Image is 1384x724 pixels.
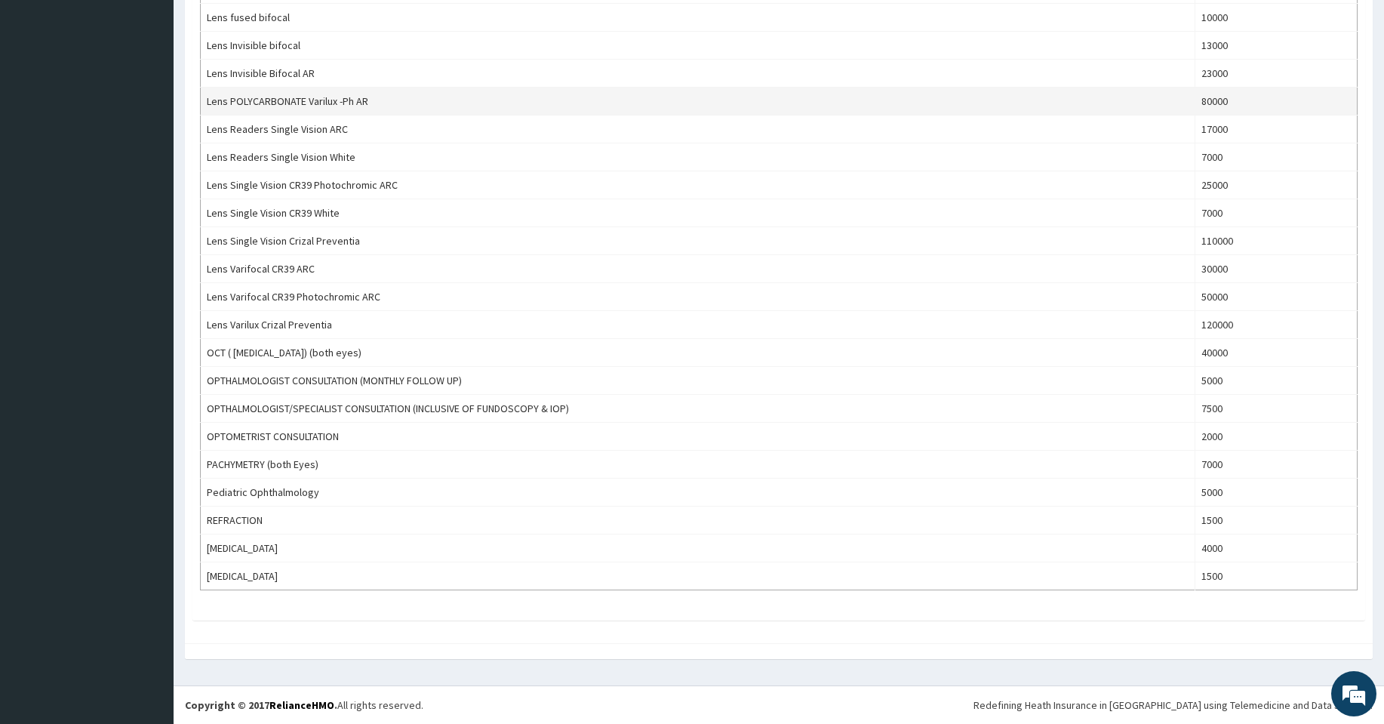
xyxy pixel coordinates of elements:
td: 17000 [1195,116,1358,143]
td: 40000 [1195,339,1358,367]
td: Lens Invisible Bifocal AR [201,60,1195,88]
td: REFRACTION [201,507,1195,535]
td: OPTHALMOLOGIST/SPECIALIST CONSULTATION (INCLUSIVE OF FUNDOSCOPY & IOP) [201,395,1195,423]
td: Lens Varilux Crizal Preventia [201,311,1195,339]
td: Lens Single Vision CR39 White [201,199,1195,227]
td: Pediatric Ophthalmology [201,479,1195,507]
td: Lens Readers Single Vision ARC [201,116,1195,143]
td: Lens POLYCARBONATE Varilux -Ph AR [201,88,1195,116]
td: 23000 [1195,60,1358,88]
td: Lens fused bifocal [201,4,1195,32]
textarea: Type your message and hit 'Enter' [8,412,288,465]
div: Redefining Heath Insurance in [GEOGRAPHIC_DATA] using Telemedicine and Data Science! [973,698,1373,713]
td: 120000 [1195,311,1358,339]
td: Lens Readers Single Vision White [201,143,1195,171]
td: 50000 [1195,283,1358,311]
td: 7500 [1195,395,1358,423]
td: 30000 [1195,255,1358,283]
td: 7000 [1195,143,1358,171]
td: 7000 [1195,199,1358,227]
td: 5000 [1195,479,1358,507]
td: 1500 [1195,562,1358,590]
div: Minimize live chat window [248,8,284,44]
td: 5000 [1195,367,1358,395]
td: [MEDICAL_DATA] [201,562,1195,590]
td: PACHYMETRY (both Eyes) [201,451,1195,479]
td: Lens Single Vision Crizal Preventia [201,227,1195,255]
td: 7000 [1195,451,1358,479]
td: 80000 [1195,88,1358,116]
td: OCT ( [MEDICAL_DATA]) (both eyes) [201,339,1195,367]
td: OPTOMETRIST CONSULTATION [201,423,1195,451]
td: Lens Invisible bifocal [201,32,1195,60]
td: 25000 [1195,171,1358,199]
td: 4000 [1195,535,1358,562]
footer: All rights reserved. [174,685,1384,724]
a: RelianceHMO [269,698,334,712]
td: 110000 [1195,227,1358,255]
td: 2000 [1195,423,1358,451]
td: Lens Single Vision CR39 Photochromic ARC [201,171,1195,199]
td: 1500 [1195,507,1358,535]
td: 10000 [1195,4,1358,32]
span: We're online! [88,190,208,343]
td: Lens Varifocal CR39 ARC [201,255,1195,283]
td: 13000 [1195,32,1358,60]
td: OPTHALMOLOGIST CONSULTATION (MONTHLY FOLLOW UP) [201,367,1195,395]
div: Chat with us now [78,85,254,104]
td: Lens Varifocal CR39 Photochromic ARC [201,283,1195,311]
img: d_794563401_company_1708531726252_794563401 [28,75,61,113]
strong: Copyright © 2017 . [185,698,337,712]
td: [MEDICAL_DATA] [201,535,1195,562]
